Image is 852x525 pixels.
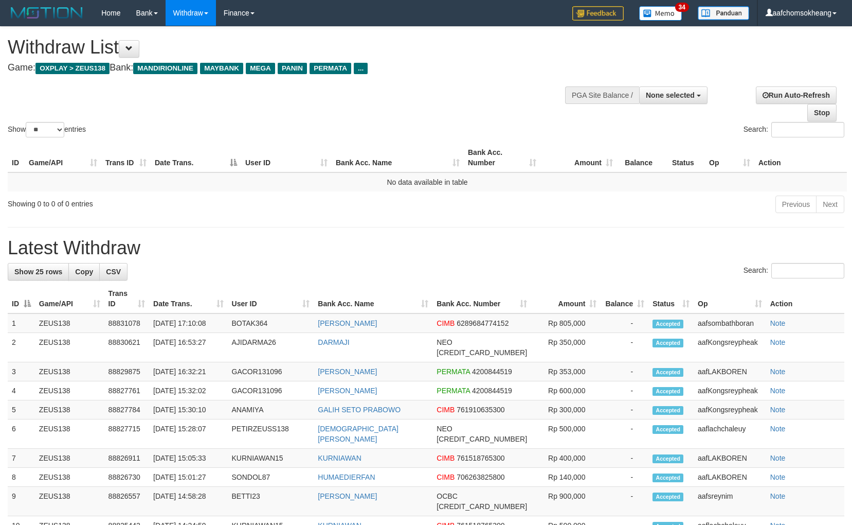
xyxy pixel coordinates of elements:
[228,333,314,362] td: AJIDARMA26
[149,400,227,419] td: [DATE] 15:30:10
[8,419,35,449] td: 6
[228,284,314,313] th: User ID: activate to sort column ascending
[8,449,35,468] td: 7
[694,468,766,487] td: aafLAKBOREN
[318,473,375,481] a: HUMAEDIERFAN
[770,425,786,433] a: Note
[648,284,694,313] th: Status: activate to sort column ascending
[354,63,368,74] span: ...
[601,313,648,333] td: -
[104,381,149,400] td: 88827761
[652,368,683,377] span: Accepted
[8,37,558,58] h1: Withdraw List
[601,419,648,449] td: -
[68,263,100,281] a: Copy
[106,268,121,276] span: CSV
[770,387,786,395] a: Note
[437,406,455,414] span: CIMB
[432,284,531,313] th: Bank Acc. Number: activate to sort column ascending
[601,487,648,516] td: -
[133,63,197,74] span: MANDIRIONLINE
[149,487,227,516] td: [DATE] 14:58:28
[437,492,457,500] span: OCBC
[35,313,104,333] td: ZEUS138
[8,143,25,172] th: ID
[775,196,817,213] a: Previous
[766,284,844,313] th: Action
[771,263,844,278] input: Search:
[26,122,64,137] select: Showentries
[531,362,601,381] td: Rp 353,000
[104,362,149,381] td: 88829875
[694,487,766,516] td: aafsreynim
[565,86,639,104] div: PGA Site Balance /
[652,387,683,396] span: Accepted
[8,362,35,381] td: 3
[531,449,601,468] td: Rp 400,000
[104,400,149,419] td: 88827784
[149,381,227,400] td: [DATE] 15:32:02
[652,320,683,328] span: Accepted
[104,313,149,333] td: 88831078
[104,284,149,313] th: Trans ID: activate to sort column ascending
[531,313,601,333] td: Rp 805,000
[228,362,314,381] td: GACOR131096
[652,406,683,415] span: Accepted
[75,268,93,276] span: Copy
[694,333,766,362] td: aafKongsreypheak
[149,419,227,449] td: [DATE] 15:28:07
[35,381,104,400] td: ZEUS138
[437,387,470,395] span: PERMATA
[35,468,104,487] td: ZEUS138
[318,367,377,376] a: [PERSON_NAME]
[531,419,601,449] td: Rp 500,000
[318,387,377,395] a: [PERSON_NAME]
[8,400,35,419] td: 5
[318,492,377,500] a: [PERSON_NAME]
[694,362,766,381] td: aafLAKBOREN
[228,468,314,487] td: SONDOL87
[601,468,648,487] td: -
[8,313,35,333] td: 1
[332,143,464,172] th: Bank Acc. Name: activate to sort column ascending
[457,473,504,481] span: Copy 706263825800 to clipboard
[646,91,695,99] span: None selected
[464,143,540,172] th: Bank Acc. Number: activate to sort column ascending
[35,362,104,381] td: ZEUS138
[694,419,766,449] td: aaflachchaleuy
[770,492,786,500] a: Note
[8,487,35,516] td: 9
[816,196,844,213] a: Next
[8,468,35,487] td: 8
[744,122,844,137] label: Search:
[200,63,243,74] span: MAYBANK
[8,172,847,191] td: No data available in table
[437,435,527,443] span: Copy 5859458241594077 to clipboard
[457,454,504,462] span: Copy 761518765300 to clipboard
[472,367,512,376] span: Copy 4200844519 to clipboard
[8,122,86,137] label: Show entries
[437,473,455,481] span: CIMB
[228,449,314,468] td: KURNIAWAN15
[601,449,648,468] td: -
[652,474,683,482] span: Accepted
[652,454,683,463] span: Accepted
[694,400,766,419] td: aafKongsreypheak
[228,487,314,516] td: BETTI23
[35,333,104,362] td: ZEUS138
[104,419,149,449] td: 88827715
[540,143,617,172] th: Amount: activate to sort column ascending
[8,63,558,73] h4: Game: Bank:
[8,381,35,400] td: 4
[531,333,601,362] td: Rp 350,000
[35,419,104,449] td: ZEUS138
[437,367,470,376] span: PERMATA
[770,338,786,346] a: Note
[149,468,227,487] td: [DATE] 15:01:27
[99,263,128,281] a: CSV
[104,487,149,516] td: 88826557
[601,400,648,419] td: -
[770,367,786,376] a: Note
[807,104,837,121] a: Stop
[457,319,509,327] span: Copy 6289684774152 to clipboard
